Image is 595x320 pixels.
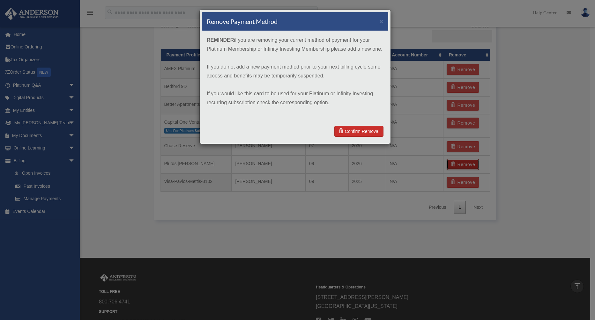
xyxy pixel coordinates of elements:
div: if you are removing your current method of payment for your Platinum Membership or Infinity Inves... [202,31,388,121]
button: × [379,18,383,25]
p: If you would like this card to be used for your Platinum or Infinity Investing recurring subscrip... [207,89,383,107]
strong: REMINDER [207,37,234,43]
a: Confirm Removal [334,126,383,137]
p: If you do not add a new payment method prior to your next billing cycle some access and benefits ... [207,62,383,80]
h4: Remove Payment Method [207,17,278,26]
